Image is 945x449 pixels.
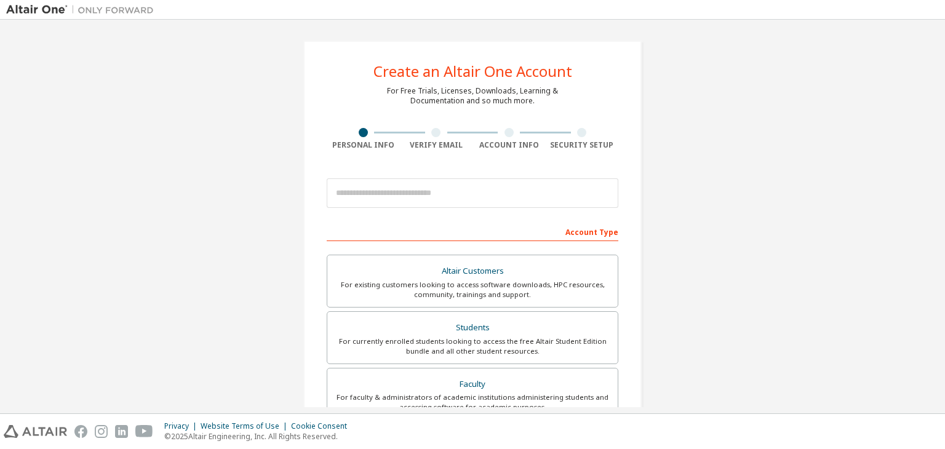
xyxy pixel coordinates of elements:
div: Verify Email [400,140,473,150]
div: Faculty [335,376,610,393]
div: Privacy [164,421,201,431]
div: For existing customers looking to access software downloads, HPC resources, community, trainings ... [335,280,610,300]
img: Altair One [6,4,160,16]
div: Students [335,319,610,336]
div: Cookie Consent [291,421,354,431]
img: linkedin.svg [115,425,128,438]
img: facebook.svg [74,425,87,438]
div: Website Terms of Use [201,421,291,431]
div: Personal Info [327,140,400,150]
div: For Free Trials, Licenses, Downloads, Learning & Documentation and so much more. [387,86,558,106]
img: youtube.svg [135,425,153,438]
div: For faculty & administrators of academic institutions administering students and accessing softwa... [335,392,610,412]
div: Altair Customers [335,263,610,280]
div: Security Setup [546,140,619,150]
img: instagram.svg [95,425,108,438]
div: Create an Altair One Account [373,64,572,79]
div: Account Type [327,221,618,241]
img: altair_logo.svg [4,425,67,438]
p: © 2025 Altair Engineering, Inc. All Rights Reserved. [164,431,354,442]
div: Account Info [472,140,546,150]
div: For currently enrolled students looking to access the free Altair Student Edition bundle and all ... [335,336,610,356]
